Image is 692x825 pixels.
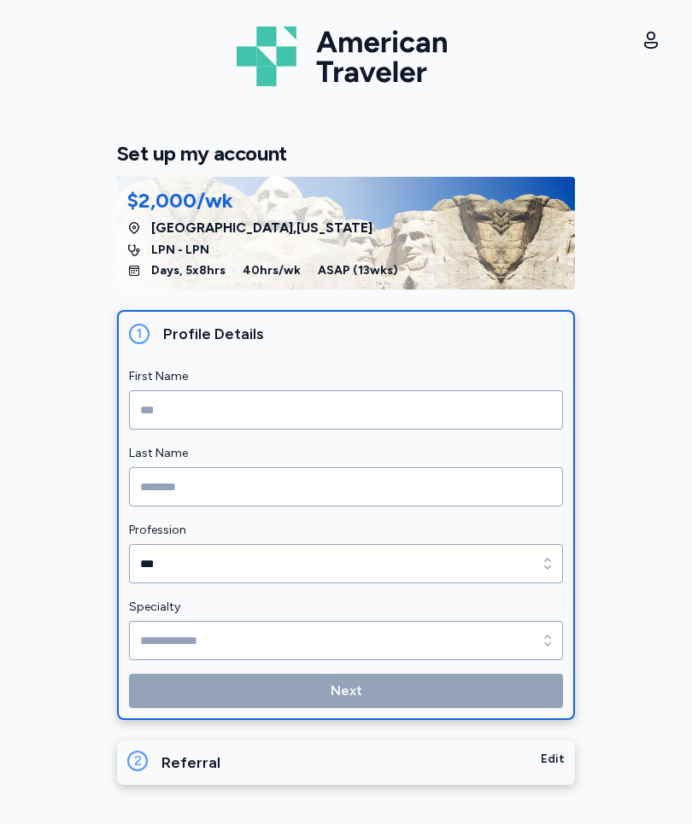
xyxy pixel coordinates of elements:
div: 2 [127,752,148,772]
h1: Set up my account [117,142,575,167]
button: Next [129,675,563,709]
div: Referral [161,752,541,775]
span: ASAP ( 13 wks) [318,263,398,280]
div: $2,000/wk [127,188,233,215]
div: 1 [129,325,150,345]
label: Last Name [129,444,563,465]
span: Days, 5x8hrs [151,263,226,280]
label: Profession [129,521,563,541]
img: Logo [237,20,455,94]
label: Specialty [129,598,563,618]
input: First Name [129,391,563,430]
span: Next [331,682,362,702]
div: Edit [541,752,565,775]
input: Last Name [129,468,563,507]
div: Profile Details [163,323,563,347]
label: First Name [129,367,563,388]
span: [GEOGRAPHIC_DATA] , [US_STATE] [151,219,372,239]
span: 40 hrs/wk [243,263,301,280]
span: LPN - LPN [151,243,209,260]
